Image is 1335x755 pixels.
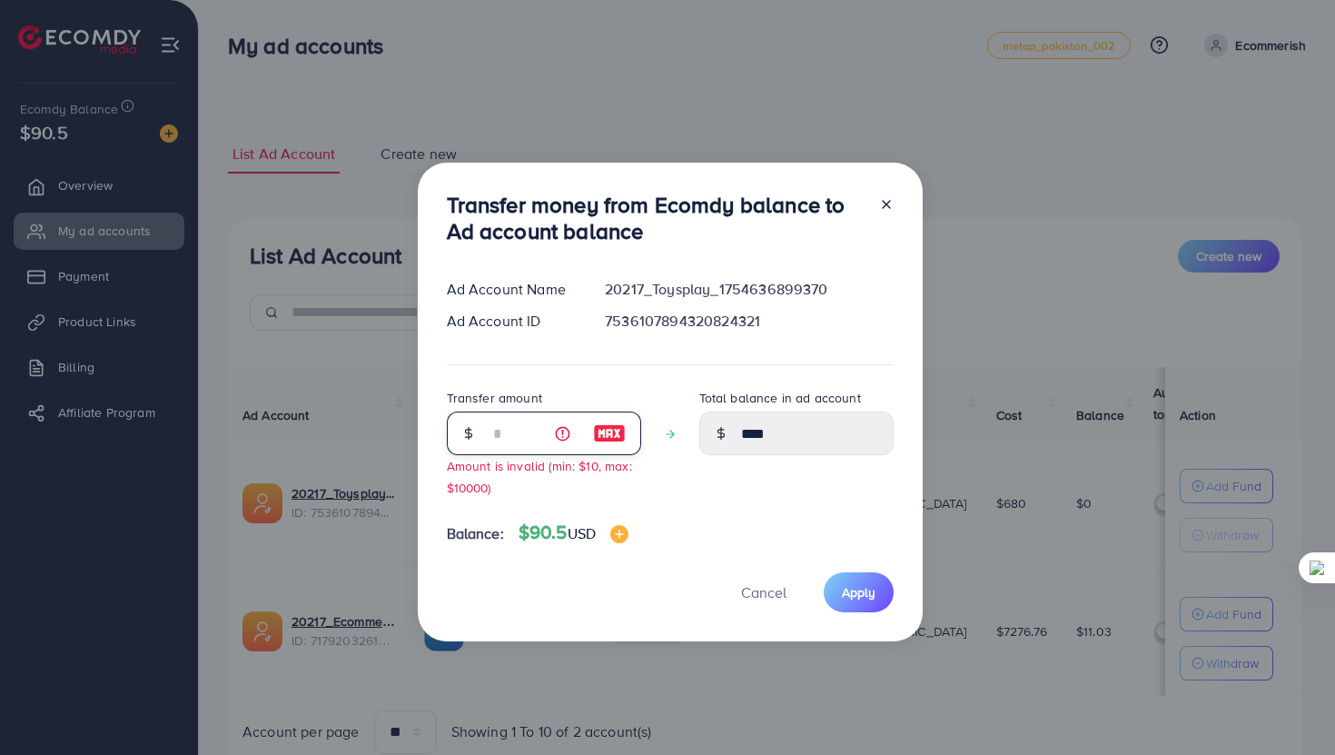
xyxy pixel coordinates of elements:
[593,422,626,444] img: image
[447,192,865,244] h3: Transfer money from Ecomdy balance to Ad account balance
[447,389,542,407] label: Transfer amount
[432,311,591,332] div: Ad Account ID
[447,457,632,495] small: Amount is invalid (min: $10, max: $10000)
[824,572,894,611] button: Apply
[699,389,861,407] label: Total balance in ad account
[590,279,907,300] div: 20217_Toysplay_1754636899370
[842,583,875,601] span: Apply
[718,572,809,611] button: Cancel
[519,522,628,544] h4: $90.5
[568,523,596,543] span: USD
[590,311,907,332] div: 7536107894320824321
[741,582,786,602] span: Cancel
[432,279,591,300] div: Ad Account Name
[447,523,504,544] span: Balance:
[610,525,628,543] img: image
[1258,673,1321,741] iframe: Chat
